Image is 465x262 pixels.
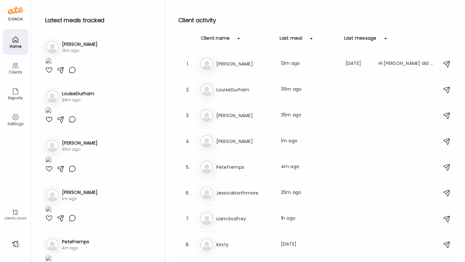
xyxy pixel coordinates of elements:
[281,112,338,119] div: 35m ago
[281,60,338,68] div: 13m ago
[62,41,98,48] h3: [PERSON_NAME]
[178,15,455,25] h2: Client activity
[184,215,192,223] div: 7.
[46,189,59,202] img: bg-avatar-default.svg
[200,238,213,251] img: bg-avatar-default.svg
[216,112,273,119] h3: [PERSON_NAME]
[216,215,273,223] h3: LiamGodfrey
[62,146,98,152] div: 35m ago
[200,83,213,96] img: bg-avatar-default.svg
[200,212,213,225] img: bg-avatar-default.svg
[184,137,192,145] div: 4.
[46,41,59,54] img: bg-avatar-default.svg
[281,189,338,197] div: 25m ago
[46,238,59,251] img: bg-avatar-default.svg
[62,140,98,146] h3: [PERSON_NAME]
[62,189,98,196] h3: [PERSON_NAME]
[45,107,52,116] img: images%2FvpbmLMGCmDVsOUR63jGeboT893F3%2FNVaKxje3lqWzf76JC1s1%2FRUUMgX9mL2rojabRrQUA_1080
[45,156,52,165] img: images%2Fx2mjt0MkUFaPO2EjM5VOthJZYch1%2FDVTzT0IWYwf1Ig31MJR3%2FyO9rw9MCjTv9scw4Ehe9_1080
[184,241,192,248] div: 8.
[281,163,338,171] div: 4m ago
[62,48,98,54] div: 13m ago
[216,137,273,145] h3: [PERSON_NAME]
[2,208,28,216] div: 12
[62,245,89,251] div: 4m ago
[45,57,52,66] img: images%2FqXFc7aMTU5fNNZiMnXpPEgEZiJe2%2FukgqrkelVCItDPhOWJKT%2FQxmhYwpaY49avNHjCFtG_1080
[46,139,59,152] img: bg-avatar-default.svg
[184,163,192,171] div: 5.
[200,186,213,199] img: bg-avatar-default.svg
[281,86,338,94] div: 39m ago
[281,137,338,145] div: 1m ago
[344,35,377,45] div: Last message
[216,241,273,248] h3: Kirsty
[281,241,338,248] div: [DATE]
[216,86,273,94] h3: LouiseDurham
[45,206,52,214] img: images%2FdzMD11IhBIRk6zGcJaOciSzEZFL2%2Fw0SY1Sc3mzJlNp8HDvp0%2Fi1tDGvbFdtmpV0trmfp1_1080
[200,135,213,148] img: bg-avatar-default.svg
[4,44,27,48] div: Home
[62,196,98,202] div: 1m ago
[184,60,192,68] div: 1.
[45,15,155,25] h2: Latest meals tracked
[4,122,27,126] div: Settings
[4,70,27,74] div: Clients
[200,57,213,70] img: bg-avatar-default.svg
[62,238,89,245] h3: PeteFremps
[281,215,338,223] div: 1h ago
[346,60,371,68] div: [DATE]
[46,90,59,103] img: bg-avatar-default.svg
[280,35,302,45] div: Last meal
[8,5,23,15] img: ate
[2,216,28,221] div: clients count
[62,97,94,103] div: 39m ago
[184,112,192,119] div: 3.
[378,60,435,68] div: Hi [PERSON_NAME] did you get the photos pal
[184,86,192,94] div: 2.
[200,109,213,122] img: bg-avatar-default.svg
[8,16,23,22] div: coach
[216,189,273,197] h3: JessicaNorthmore
[62,90,94,97] h3: LouiseDurham
[4,96,27,100] div: Reports
[200,161,213,174] img: bg-avatar-default.svg
[216,163,273,171] h3: PeteFremps
[184,189,192,197] div: 6.
[216,60,273,68] h3: [PERSON_NAME]
[201,35,230,45] div: Client name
